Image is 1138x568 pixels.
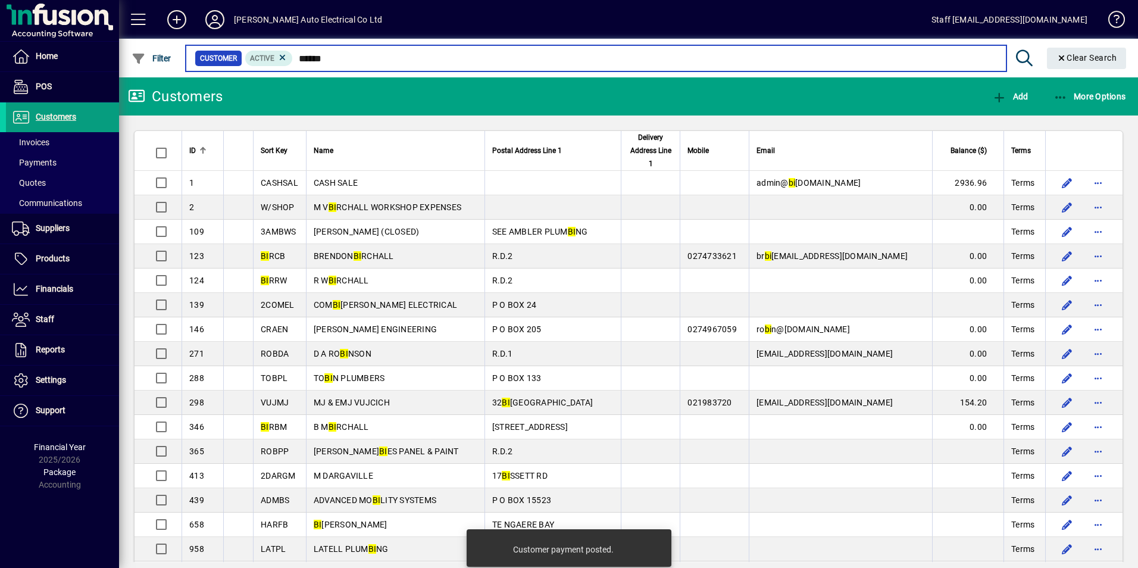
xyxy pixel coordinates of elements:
[492,349,512,358] span: R.D.1
[1011,445,1034,457] span: Terms
[6,274,119,304] a: Financials
[36,405,65,415] span: Support
[756,349,893,358] span: [EMAIL_ADDRESS][DOMAIN_NAME]
[1011,519,1034,530] span: Terms
[314,520,387,529] span: [PERSON_NAME]
[1011,323,1034,335] span: Terms
[314,471,373,480] span: M DARGAVILLE
[1056,53,1117,63] span: Clear Search
[354,251,362,261] em: BI
[314,520,322,529] em: BI
[314,495,436,505] span: ADVANCED MO LITY SYSTEMS
[932,195,1003,220] td: 0.00
[492,495,551,505] span: P O BOX 15523
[1011,470,1034,482] span: Terms
[932,342,1003,366] td: 0.00
[492,227,588,236] span: SEE AMBLER PLUM NG
[1089,198,1108,217] button: More options
[687,324,737,334] span: 0274967059
[261,178,298,188] span: CASHSAL
[932,244,1003,269] td: 0.00
[189,178,194,188] span: 1
[6,72,119,102] a: POS
[261,422,269,432] em: BI
[1058,417,1077,436] button: Edit
[951,144,987,157] span: Balance ($)
[492,144,562,157] span: Postal Address Line 1
[196,9,234,30] button: Profile
[1089,393,1108,412] button: More options
[1089,344,1108,363] button: More options
[502,471,510,480] em: BI
[931,10,1087,29] div: Staff [EMAIL_ADDRESS][DOMAIN_NAME]
[756,324,850,334] span: ro n@[DOMAIN_NAME]
[1089,295,1108,314] button: More options
[314,300,457,310] span: COM [PERSON_NAME] ELECTRICAL
[492,251,512,261] span: R.D.2
[314,276,369,285] span: R W RCHALL
[189,227,204,236] span: 109
[687,144,742,157] div: Mobile
[261,251,269,261] em: BI
[932,366,1003,391] td: 0.00
[128,87,223,106] div: Customers
[234,10,382,29] div: [PERSON_NAME] Auto Electrical Co Ltd
[1089,246,1108,266] button: More options
[1051,86,1129,107] button: More Options
[492,471,548,480] span: 17 SSETT RD
[513,544,614,555] div: Customer payment posted.
[6,132,119,152] a: Invoices
[189,373,204,383] span: 288
[314,324,437,334] span: [PERSON_NAME] ENGINEERING
[492,520,554,529] span: TE NGAERE BAY
[324,373,333,383] em: BI
[333,300,341,310] em: BI
[1089,271,1108,290] button: More options
[1089,515,1108,534] button: More options
[329,202,337,212] em: BI
[1058,246,1077,266] button: Edit
[1047,48,1127,69] button: Clear
[756,178,861,188] span: admin@ [DOMAIN_NAME]
[261,324,288,334] span: CRAEN
[1058,491,1077,510] button: Edit
[189,349,204,358] span: 271
[314,144,477,157] div: Name
[6,366,119,395] a: Settings
[1089,539,1108,558] button: More options
[12,138,49,147] span: Invoices
[36,112,76,121] span: Customers
[261,349,289,358] span: ROBDA
[1058,320,1077,339] button: Edit
[492,276,512,285] span: R.D.2
[1058,295,1077,314] button: Edit
[492,324,542,334] span: P O BOX 205
[12,198,82,208] span: Communications
[36,375,66,385] span: Settings
[1089,417,1108,436] button: More options
[1058,393,1077,412] button: Edit
[43,467,76,477] span: Package
[1058,173,1077,192] button: Edit
[36,345,65,354] span: Reports
[492,373,542,383] span: P O BOX 133
[261,227,296,236] span: 3AMBWS
[1011,144,1031,157] span: Terms
[314,227,420,236] span: [PERSON_NAME] (CLOSED)
[1089,173,1108,192] button: More options
[687,251,737,261] span: 0274733621
[261,520,288,529] span: HARFB
[1011,494,1034,506] span: Terms
[629,131,673,170] span: Delivery Address Line 1
[1011,274,1034,286] span: Terms
[765,251,772,261] em: bi
[132,54,171,63] span: Filter
[1089,369,1108,388] button: More options
[36,314,54,324] span: Staff
[1058,466,1077,485] button: Edit
[189,398,204,407] span: 298
[261,398,289,407] span: VUJMJ
[6,152,119,173] a: Payments
[36,284,73,294] span: Financials
[340,349,348,358] em: BI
